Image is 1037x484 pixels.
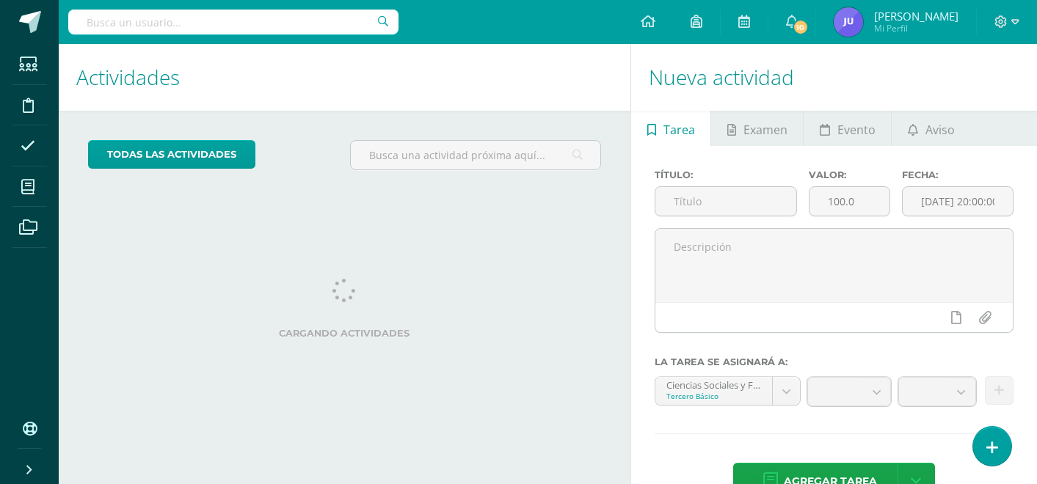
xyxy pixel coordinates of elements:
[874,22,958,34] span: Mi Perfil
[655,356,1014,367] label: La tarea se asignará a:
[834,7,863,37] img: 1c677cdbceb973c3fd50f5924ce54eb3.png
[88,328,601,339] label: Cargando actividades
[351,141,600,169] input: Busca una actividad próxima aquí...
[902,169,1014,180] label: Fecha:
[655,169,797,180] label: Título:
[631,111,710,146] a: Tarea
[804,111,891,146] a: Evento
[792,19,808,35] span: 10
[892,111,970,146] a: Aviso
[837,112,876,147] span: Evento
[666,391,761,401] div: Tercero Básico
[903,187,1013,216] input: Fecha de entrega
[874,9,958,23] span: [PERSON_NAME]
[88,140,255,169] a: todas las Actividades
[655,377,800,405] a: Ciencias Sociales y Formación Ciudadana e Interculturalidad 'A'Tercero Básico
[76,44,613,111] h1: Actividades
[663,112,695,147] span: Tarea
[666,377,761,391] div: Ciencias Sociales y Formación Ciudadana e Interculturalidad 'A'
[711,111,803,146] a: Examen
[649,44,1019,111] h1: Nueva actividad
[809,169,889,180] label: Valor:
[655,187,796,216] input: Título
[68,10,399,34] input: Busca un usuario...
[743,112,787,147] span: Examen
[809,187,889,216] input: Puntos máximos
[925,112,955,147] span: Aviso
